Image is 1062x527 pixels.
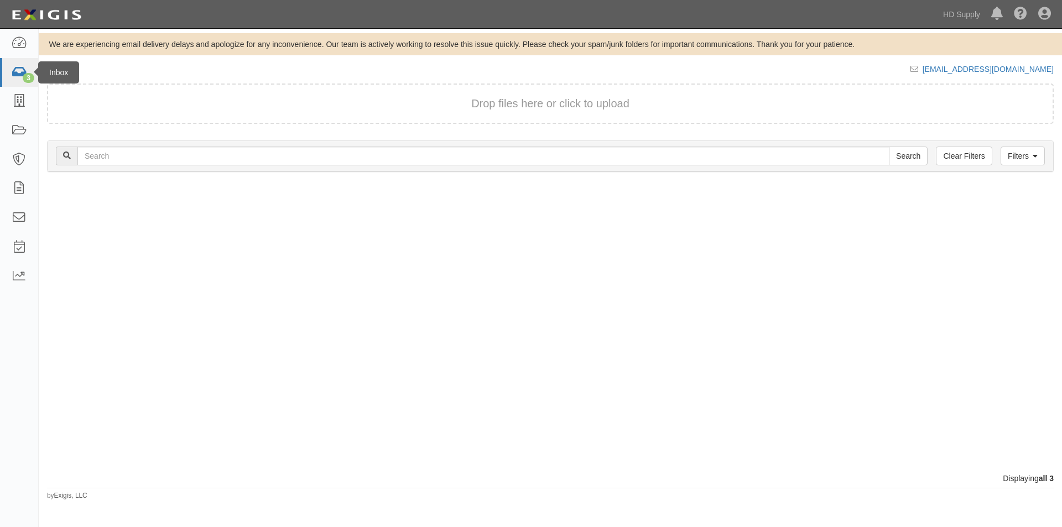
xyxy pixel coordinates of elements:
[938,3,986,25] a: HD Supply
[1039,474,1054,483] b: all 3
[471,96,629,112] button: Drop files here or click to upload
[39,39,1062,50] div: We are experiencing email delivery delays and apologize for any inconvenience. Our team is active...
[77,147,889,165] input: Search
[23,73,34,83] div: 3
[38,61,79,84] div: Inbox
[54,492,87,499] a: Exigis, LLC
[8,5,85,25] img: logo-5460c22ac91f19d4615b14bd174203de0afe785f0fc80cf4dbbc73dc1793850b.png
[889,147,928,165] input: Search
[1014,8,1027,21] i: Help Center - Complianz
[47,491,87,500] small: by
[39,473,1062,484] div: Displaying
[1001,147,1045,165] a: Filters
[936,147,992,165] a: Clear Filters
[923,65,1054,74] a: [EMAIL_ADDRESS][DOMAIN_NAME]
